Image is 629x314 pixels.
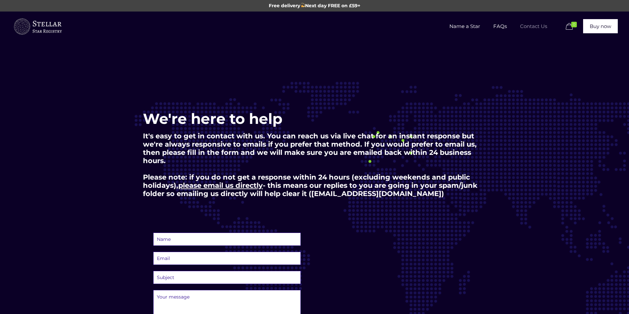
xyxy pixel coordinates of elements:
span: FAQs [487,16,513,36]
p: It's easy to get in contact with us. You can reach us via live chat for an instant response but w... [143,132,486,198]
u: please email us directly [178,181,263,189]
span: 0 [571,22,577,27]
a: Buy a Star [13,12,62,41]
a: 0 [564,23,580,31]
span: Contact Us [513,16,554,36]
input: Email [153,252,301,265]
img: 💫 [300,3,305,8]
h1: We're here to help [143,110,486,127]
a: Name a Star [443,12,487,41]
span: Free delivery Next day FREE on £59+ [269,3,361,9]
a: Contact Us [513,12,554,41]
a: FAQs [487,12,513,41]
span: Name a Star [443,16,487,36]
a: Buy now [583,19,618,33]
img: buyastar-logo-transparent [13,17,62,37]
